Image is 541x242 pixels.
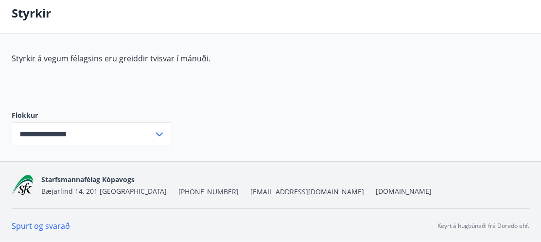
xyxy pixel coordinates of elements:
p: Styrkir [12,5,51,21]
label: Flokkur [12,111,172,120]
p: Keyrt á hugbúnaði frá Dorado ehf. [437,222,529,230]
img: x5MjQkxwhnYn6YREZUTEa9Q4KsBUeQdWGts9Dj4O.png [12,175,34,196]
a: [DOMAIN_NAME] [376,186,432,196]
span: Bæjarlind 14, 201 [GEOGRAPHIC_DATA] [41,186,167,196]
span: Starfsmannafélag Kópavogs [41,175,135,184]
span: [PHONE_NUMBER] [178,187,239,197]
span: [EMAIL_ADDRESS][DOMAIN_NAME] [250,187,364,197]
a: Spurt og svarað [12,221,70,231]
p: Styrkir á vegum félagsins eru greiddir tvisvar í mánuði. [12,53,471,64]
